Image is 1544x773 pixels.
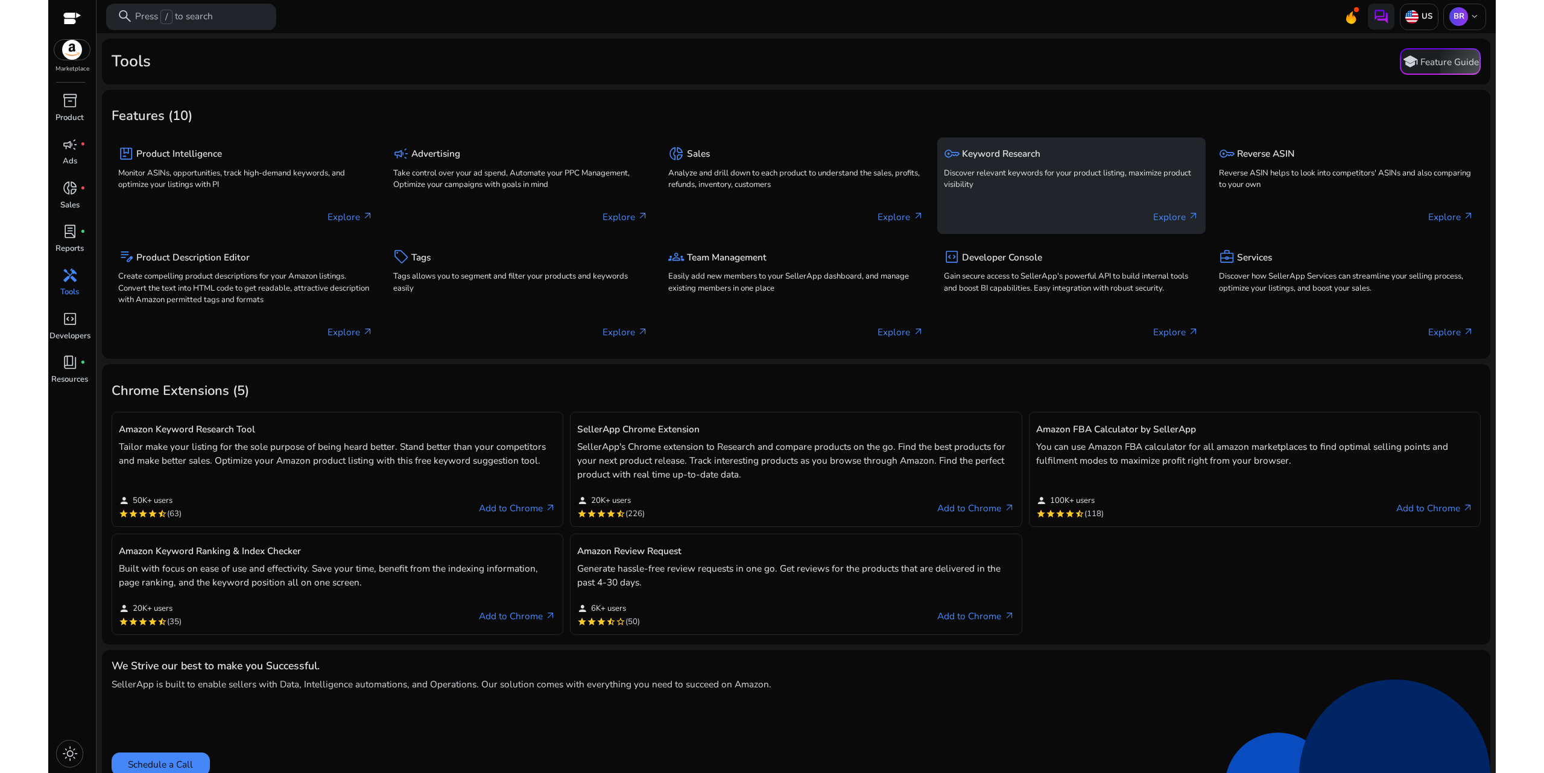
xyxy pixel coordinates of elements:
mat-icon: star [119,509,128,519]
a: inventory_2Product [48,90,91,134]
p: Monitor ASINs, opportunities, track high-demand keywords, and optimize your listings with PI [118,168,373,192]
p: Take control over your ad spend, Automate your PPC Management, Optimize your campaigns with goals... [393,168,648,192]
a: code_blocksDevelopers [48,309,91,352]
span: arrow_outward [1463,327,1474,338]
mat-icon: star [587,509,596,519]
h5: Team Management [687,252,767,263]
span: 100K+ users [1050,496,1095,506]
mat-icon: star [148,509,157,519]
p: Explore [603,210,648,224]
span: key [1219,146,1235,162]
h5: SellerApp Chrome Extension [577,424,1014,435]
span: key [944,146,960,162]
h5: Product Intelligence [136,148,222,159]
p: SellerApp is built to enable sellers with Data, Intelligence automations, and Operations. Our sol... [112,677,796,691]
span: donut_small [668,146,684,162]
a: lab_profilefiber_manual_recordReports [48,221,91,265]
mat-icon: person [119,604,130,614]
mat-icon: person [119,496,130,506]
span: lab_profile [62,224,78,239]
span: (63) [167,509,182,520]
h5: Tags [411,252,431,263]
span: arrow_outward [362,211,373,222]
span: edit_note [118,249,134,265]
p: Discover how SellerApp Services can streamline your selling process, optimize your listings, and ... [1219,271,1474,295]
mat-icon: star_half [157,509,167,519]
span: 20K+ users [591,496,631,506]
span: arrow_outward [362,327,373,338]
span: arrow_outward [545,611,556,622]
span: campaign [393,146,409,162]
p: Explore [603,325,648,339]
span: arrow_outward [638,211,648,222]
span: (35) [167,617,182,628]
a: donut_smallfiber_manual_recordSales [48,178,91,221]
p: Resources [51,374,88,386]
h4: We Strive our best to make you Successful. [112,660,796,672]
h5: Amazon FBA Calculator by SellerApp [1036,424,1473,435]
span: code_blocks [62,311,78,327]
span: arrow_outward [1463,211,1474,222]
a: handymanTools [48,265,91,308]
span: search [117,8,133,24]
h5: Services [1237,252,1272,263]
span: campaign [62,137,78,153]
h3: Features (10) [112,108,192,124]
p: Tools [60,286,79,298]
p: Gain secure access to SellerApp's powerful API to build internal tools and boost BI capabilities.... [944,271,1199,295]
a: Add to Chromearrow_outward [479,500,556,516]
mat-icon: star [1036,509,1046,519]
p: BR [1449,7,1468,26]
h5: Advertising [411,148,460,159]
a: Add to Chromearrow_outward [479,608,556,624]
span: arrow_outward [545,503,556,514]
p: Explore [327,325,373,339]
span: code_blocks [944,249,960,265]
mat-icon: star [596,509,606,519]
span: 20K+ users [133,604,172,614]
mat-icon: star [596,617,606,626]
a: Add to Chromearrow_outward [937,608,1014,624]
mat-icon: star [577,509,587,519]
p: SellerApp's Chrome extension to Research and compare products on the go. Find the best products f... [577,440,1014,481]
h3: Chrome Extensions (5) [112,383,249,399]
mat-icon: star [138,509,148,519]
span: 50K+ users [133,496,172,506]
span: 6K+ users [591,604,626,614]
span: handyman [62,268,78,283]
span: arrow_outward [638,327,648,338]
p: Tags allows you to segment and filter your products and keywords easily [393,271,648,295]
p: Explore [1153,325,1199,339]
span: / [160,10,172,24]
p: Developers [49,330,90,342]
span: fiber_manual_record [80,142,86,147]
p: Sales [60,200,80,212]
h5: Amazon Keyword Research Tool [119,424,556,435]
h5: Product Description Editor [136,252,250,263]
span: (226) [625,509,645,520]
span: arrow_outward [1188,211,1199,222]
p: Explore [1153,210,1199,224]
p: You can use Amazon FBA calculator for all amazon marketplaces to find optimal selling points and ... [1036,440,1473,467]
p: Explore [878,210,923,224]
mat-icon: star_half [606,617,616,626]
h5: Keyword Research [962,148,1040,159]
h5: Reverse ASIN [1237,148,1294,159]
p: Marketplace [55,65,89,74]
button: schoolFeature Guide [1400,48,1481,75]
span: fiber_manual_record [80,186,86,191]
span: arrow_outward [1004,503,1015,514]
p: Explore [878,325,923,339]
mat-icon: star [577,617,587,626]
span: arrow_outward [1463,503,1473,514]
mat-icon: star [138,617,148,626]
p: Explore [327,210,373,224]
span: arrow_outward [913,211,924,222]
span: light_mode [62,746,78,762]
a: Add to Chromearrow_outward [1396,500,1473,516]
a: book_4fiber_manual_recordResources [48,352,91,396]
h5: Sales [687,148,710,159]
span: book_4 [62,355,78,370]
p: Discover relevant keywords for your product listing, maximize product visibility [944,168,1199,192]
mat-icon: star [606,509,616,519]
